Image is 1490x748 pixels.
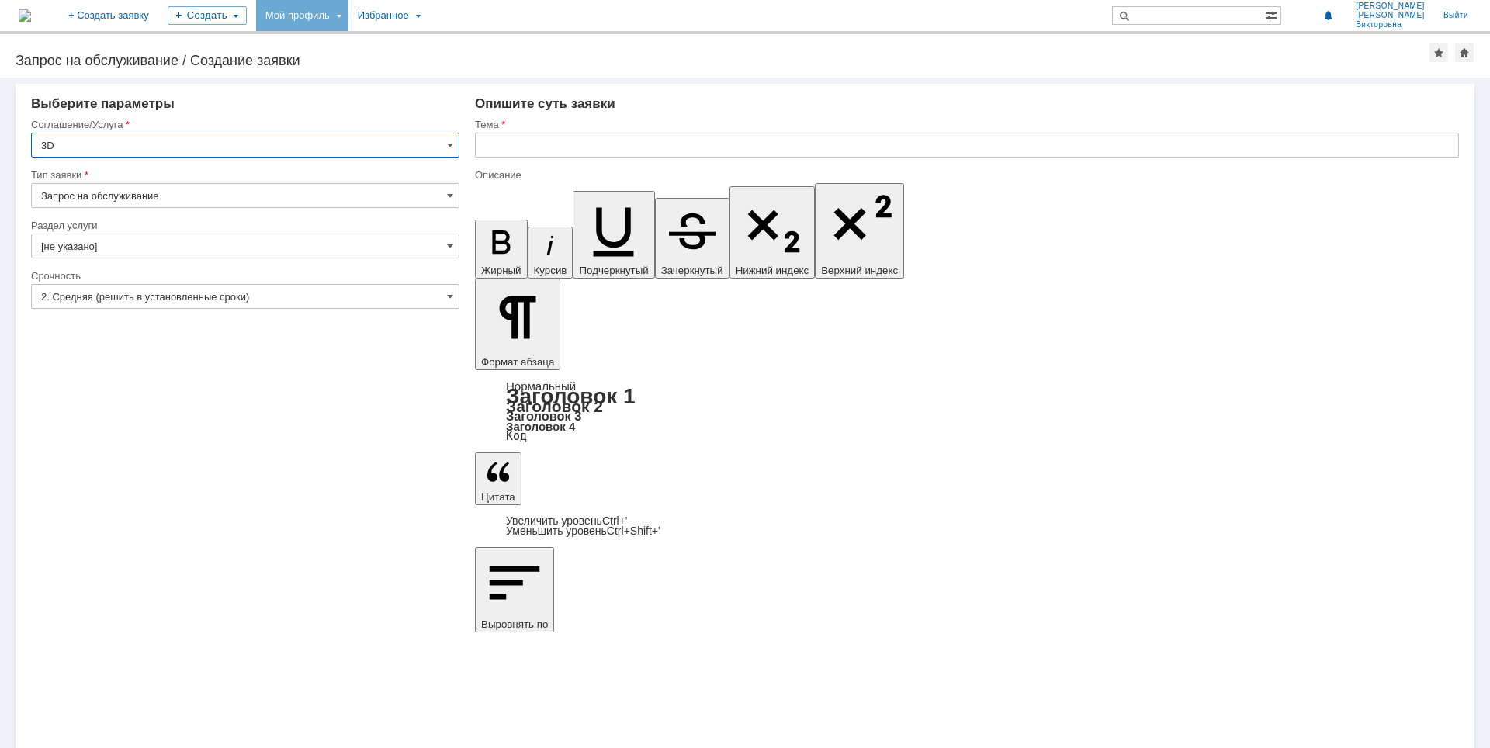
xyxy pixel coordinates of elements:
button: Формат абзаца [475,279,560,370]
div: Добавить в избранное [1429,43,1448,62]
span: Опишите суть заявки [475,96,615,111]
span: Цитата [481,491,515,503]
span: Викторовна [1356,20,1425,29]
a: Перейти на домашнюю страницу [19,9,31,22]
span: [PERSON_NAME] [1356,11,1425,20]
span: Ctrl+' [602,514,628,527]
button: Подчеркнутый [573,191,654,279]
button: Зачеркнутый [655,198,729,279]
button: Жирный [475,220,528,279]
span: Курсив [534,265,567,276]
span: Формат абзаца [481,356,554,368]
div: Сделать домашней страницей [1455,43,1474,62]
span: [PERSON_NAME] [1356,2,1425,11]
button: Курсив [528,227,573,279]
span: Верхний индекс [821,265,898,276]
span: Зачеркнутый [661,265,723,276]
a: Нормальный [506,379,576,393]
a: Заголовок 2 [506,397,603,415]
button: Выровнять по [475,547,554,632]
a: Код [506,429,527,443]
span: Нижний индекс [736,265,809,276]
div: Запрос на обслуживание / Создание заявки [16,53,1429,68]
div: Формат абзаца [475,381,1459,442]
div: Раздел услуги [31,220,456,230]
button: Верхний индекс [815,183,904,279]
div: Цитата [475,516,1459,536]
div: Соглашение/Услуга [31,119,456,130]
span: Выберите параметры [31,96,175,111]
a: Заголовок 4 [506,420,575,433]
div: Тема [475,119,1456,130]
span: Подчеркнутый [579,265,648,276]
div: Создать [168,6,247,25]
span: Расширенный поиск [1265,7,1280,22]
a: Заголовок 3 [506,409,581,423]
div: Описание [475,170,1456,180]
button: Цитата [475,452,521,505]
a: Decrease [506,525,660,537]
div: Срочность [31,271,456,281]
button: Нижний индекс [729,186,816,279]
span: Ctrl+Shift+' [607,525,660,537]
a: Заголовок 1 [506,384,636,408]
a: Increase [506,514,628,527]
div: Тип заявки [31,170,456,180]
span: Жирный [481,265,521,276]
img: logo [19,9,31,22]
span: Выровнять по [481,618,548,630]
